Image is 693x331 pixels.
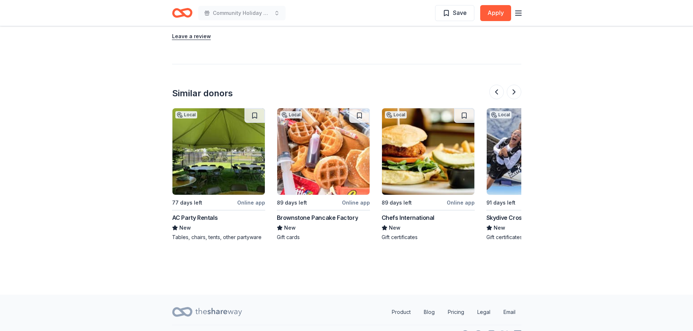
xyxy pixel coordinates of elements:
[277,234,370,241] div: Gift cards
[172,108,265,241] a: Image for AC Party RentalsLocal77 days leftOnline appAC Party RentalsNewTables, chairs, tents, ot...
[486,213,540,222] div: Skydive Cross Keys
[486,108,580,241] a: Image for Skydive Cross KeysLocal91 days leftOnline appSkydive Cross KeysNewGift certificates
[418,305,441,319] a: Blog
[494,223,505,232] span: New
[237,198,265,207] div: Online app
[490,111,511,118] div: Local
[277,198,307,207] div: 89 days left
[172,4,192,21] a: Home
[382,108,475,241] a: Image for Chefs InternationalLocal89 days leftOnline appChefs InternationalNewGift certificates
[498,305,521,319] a: Email
[389,223,401,232] span: New
[172,108,265,195] img: Image for AC Party Rentals
[382,198,412,207] div: 89 days left
[453,8,467,17] span: Save
[284,223,296,232] span: New
[386,305,417,319] a: Product
[342,198,370,207] div: Online app
[385,111,407,118] div: Local
[486,234,580,241] div: Gift certificates
[172,213,218,222] div: AC Party Rentals
[447,198,475,207] div: Online app
[471,305,496,319] a: Legal
[480,5,511,21] button: Apply
[172,32,211,41] button: Leave a review
[435,5,474,21] button: Save
[487,108,579,195] img: Image for Skydive Cross Keys
[172,234,265,241] div: Tables, chairs, tents, other partyware
[179,223,191,232] span: New
[172,198,202,207] div: 77 days left
[486,198,515,207] div: 91 days left
[175,111,197,118] div: Local
[213,9,271,17] span: Community Holiday Celabration
[382,234,475,241] div: Gift certificates
[277,108,370,195] img: Image for Brownstone Pancake Factory
[280,111,302,118] div: Local
[386,305,521,319] nav: quick links
[198,6,286,20] button: Community Holiday Celabration
[277,213,358,222] div: Brownstone Pancake Factory
[382,213,434,222] div: Chefs International
[382,108,474,195] img: Image for Chefs International
[442,305,470,319] a: Pricing
[277,108,370,241] a: Image for Brownstone Pancake FactoryLocal89 days leftOnline appBrownstone Pancake FactoryNewGift ...
[172,88,233,99] div: Similar donors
